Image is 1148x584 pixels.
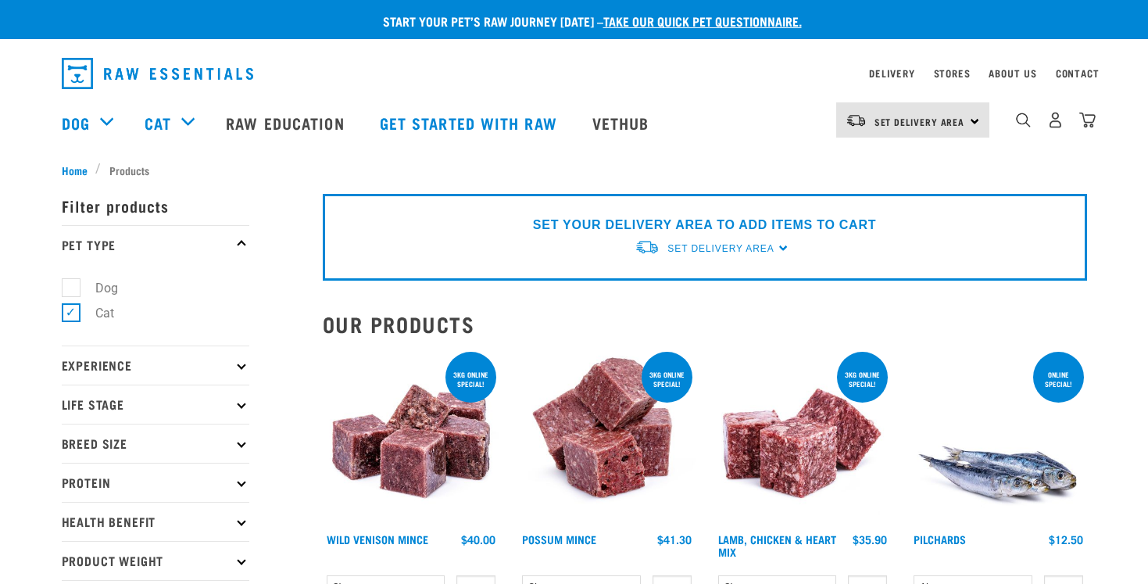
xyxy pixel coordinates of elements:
[62,541,249,580] p: Product Weight
[327,536,428,542] a: Wild Venison Mince
[62,385,249,424] p: Life Stage
[62,424,249,463] p: Breed Size
[533,216,876,235] p: SET YOUR DELIVERY AREA TO ADD ITEMS TO CART
[910,349,1087,526] img: Four Whole Pilchards
[989,70,1036,76] a: About Us
[914,536,966,542] a: Pilchards
[62,58,253,89] img: Raw Essentials Logo
[70,278,124,298] label: Dog
[642,363,692,396] div: 3kg online special!
[364,91,577,154] a: Get started with Raw
[323,312,1087,336] h2: Our Products
[518,349,696,526] img: 1102 Possum Mince 01
[577,91,669,154] a: Vethub
[62,162,1087,178] nav: breadcrumbs
[1079,112,1096,128] img: home-icon@2x.png
[62,463,249,502] p: Protein
[1049,533,1083,546] div: $12.50
[445,363,496,396] div: 3kg online special!
[62,502,249,541] p: Health Benefit
[323,349,500,526] img: Pile Of Cubed Wild Venison Mince For Pets
[145,111,171,134] a: Cat
[62,225,249,264] p: Pet Type
[934,70,971,76] a: Stores
[869,70,914,76] a: Delivery
[603,17,802,24] a: take our quick pet questionnaire.
[714,349,892,526] img: 1124 Lamb Chicken Heart Mix 01
[1033,363,1084,396] div: ONLINE SPECIAL!
[1047,112,1064,128] img: user.png
[853,533,887,546] div: $35.90
[62,346,249,385] p: Experience
[635,239,660,256] img: van-moving.png
[1056,70,1100,76] a: Contact
[62,111,90,134] a: Dog
[210,91,363,154] a: Raw Education
[522,536,596,542] a: Possum Mince
[49,52,1100,95] nav: dropdown navigation
[62,186,249,225] p: Filter products
[70,303,120,323] label: Cat
[62,162,88,178] span: Home
[874,119,965,124] span: Set Delivery Area
[461,533,495,546] div: $40.00
[657,533,692,546] div: $41.30
[718,536,836,554] a: Lamb, Chicken & Heart Mix
[837,363,888,396] div: 3kg online special!
[667,243,774,254] span: Set Delivery Area
[62,162,96,178] a: Home
[1016,113,1031,127] img: home-icon-1@2x.png
[846,113,867,127] img: van-moving.png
